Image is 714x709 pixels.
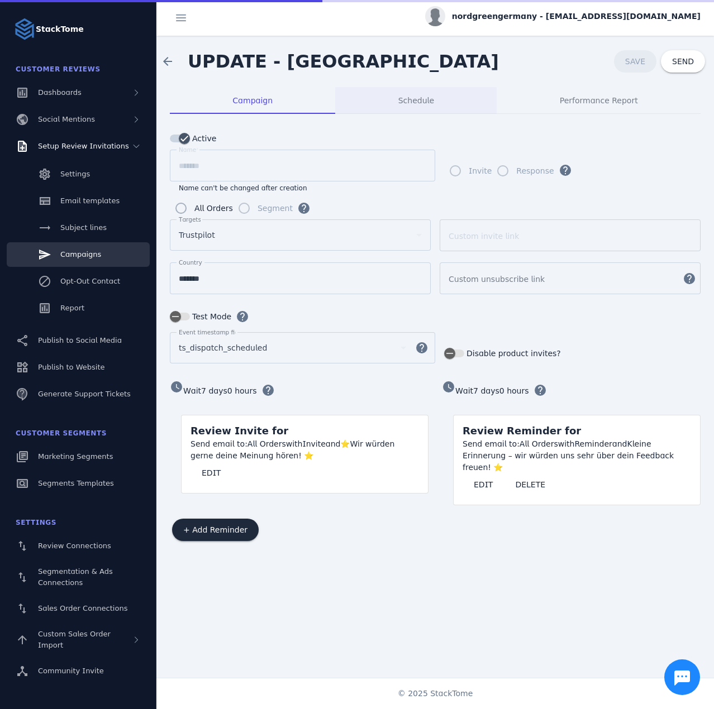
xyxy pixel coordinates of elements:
[612,439,627,448] span: and
[60,223,107,232] span: Subject lines
[194,202,233,215] div: All Orders
[16,519,56,526] span: Settings
[463,439,520,448] span: Send email to:
[449,232,519,241] mat-label: Custom invite link
[247,439,286,448] span: All Orders
[7,296,150,320] a: Report
[170,380,183,394] mat-icon: watch_later
[398,688,473,700] span: © 2025 StackTome
[7,355,150,380] a: Publish to Website
[7,328,150,353] a: Publish to Social Media
[7,269,150,294] a: Opt-Out Contact
[191,425,288,437] span: Review Invite for
[7,189,150,213] a: Email templates
[449,275,545,284] mat-label: Custom unsubscribe link
[408,341,435,354] mat-icon: help
[515,481,545,488] span: DELETE
[504,473,556,496] button: DELETE
[179,272,422,285] input: Country
[191,438,419,462] div: Invite ⭐Wir würden gerne deine Meinung hören! ⭐
[7,471,150,496] a: Segments Templates
[7,659,150,683] a: Community Invite
[38,115,95,123] span: Social Mentions
[452,11,701,22] span: nordgreengermany - [EMAIL_ADDRESS][DOMAIN_NAME]
[190,132,216,145] label: Active
[13,18,36,40] img: Logo image
[191,439,247,448] span: Send email to:
[60,170,90,178] span: Settings
[7,382,150,406] a: Generate Support Tickets
[38,336,122,344] span: Publish to Social Media
[179,329,244,336] mat-label: Event timestamp field
[179,216,201,223] mat-label: Targets
[558,439,575,448] span: with
[560,97,638,104] span: Performance Report
[60,277,120,285] span: Opt-Out Contact
[188,51,499,72] span: UPDATE - [GEOGRAPHIC_DATA]
[7,242,150,267] a: Campaigns
[183,526,247,534] span: + Add Reminder
[38,88,82,97] span: Dashboards
[38,479,114,487] span: Segments Templates
[520,439,558,448] span: All Orders
[499,386,529,395] span: 0 hours
[60,197,120,205] span: Email templates
[463,425,581,437] span: Review Reminder for
[179,259,202,266] mat-label: Country
[425,6,701,26] button: nordgreengermany - [EMAIL_ADDRESS][DOMAIN_NAME]
[7,534,150,558] a: Review Connections
[38,542,111,550] span: Review Connections
[7,162,150,186] a: Settings
[286,439,303,448] span: with
[661,50,705,73] button: SEND
[473,386,499,395] span: 7 days
[38,390,131,398] span: Generate Support Tickets
[191,462,232,484] button: EDIT
[202,469,221,477] span: EDIT
[172,519,259,541] button: + Add Reminder
[7,215,150,240] a: Subject lines
[38,604,127,612] span: Sales Order Connections
[326,439,341,448] span: and
[190,310,231,323] label: Test Mode
[183,386,201,395] span: Wait
[38,363,104,371] span: Publish to Website
[179,228,215,242] span: Trustpilot
[16,65,101,73] span: Customer Reviews
[179,146,196,153] mat-label: Name
[201,386,227,395] span: 7 days
[463,473,504,496] button: EDIT
[36,23,84,35] strong: StackTome
[463,438,691,473] div: Reminder Kleine Erinnerung – wir würden uns sehr über dein Feedback freuen! ⭐
[38,567,113,587] span: Segmentation & Ads Connections
[474,481,493,488] span: EDIT
[398,97,434,104] span: Schedule
[16,429,107,437] span: Customer Segments
[179,181,307,193] mat-hint: Name can't be changed after creation
[425,6,445,26] img: profile.jpg
[7,596,150,621] a: Sales Order Connections
[38,630,111,649] span: Custom Sales Order Import
[255,202,293,215] label: Segment
[467,164,492,178] label: Invite
[7,561,150,594] a: Segmentation & Ads Connections
[60,304,84,312] span: Report
[232,97,273,104] span: Campaign
[38,667,104,675] span: Community Invite
[38,452,113,461] span: Marketing Segments
[442,380,455,394] mat-icon: watch_later
[455,386,473,395] span: Wait
[179,341,267,354] span: ts_dispatch_scheduled
[7,444,150,469] a: Marketing Segments
[672,58,694,65] span: SEND
[60,250,101,258] span: Campaigns
[514,164,554,178] label: Response
[227,386,257,395] span: 0 hours
[464,347,561,360] label: Disable product invites?
[38,142,129,150] span: Setup Review Invitations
